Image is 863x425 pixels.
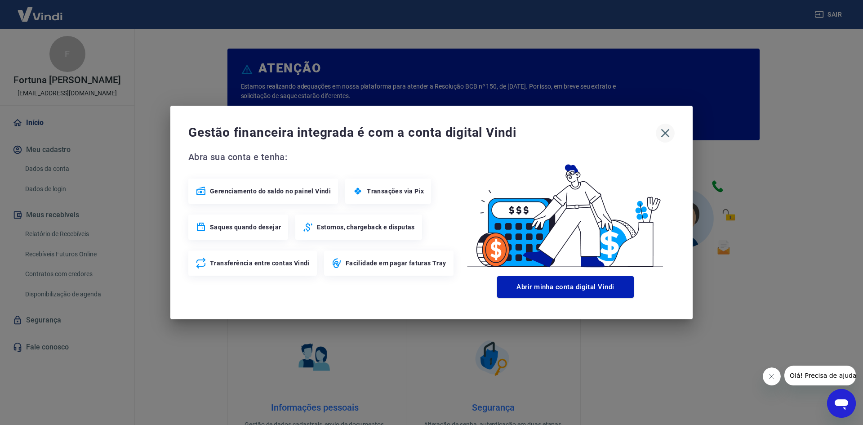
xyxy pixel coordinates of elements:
[784,366,856,385] iframe: Mensagem da empresa
[763,367,781,385] iframe: Fechar mensagem
[210,259,310,268] span: Transferência entre contas Vindi
[188,124,656,142] span: Gestão financeira integrada é com a conta digital Vindi
[367,187,424,196] span: Transações via Pix
[317,223,414,232] span: Estornos, chargeback e disputas
[210,223,281,232] span: Saques quando desejar
[346,259,446,268] span: Facilidade em pagar faturas Tray
[188,150,456,164] span: Abra sua conta e tenha:
[827,389,856,418] iframe: Botão para abrir a janela de mensagens
[5,6,76,13] span: Olá! Precisa de ajuda?
[210,187,331,196] span: Gerenciamento do saldo no painel Vindi
[497,276,634,298] button: Abrir minha conta digital Vindi
[456,150,675,273] img: Good Billing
